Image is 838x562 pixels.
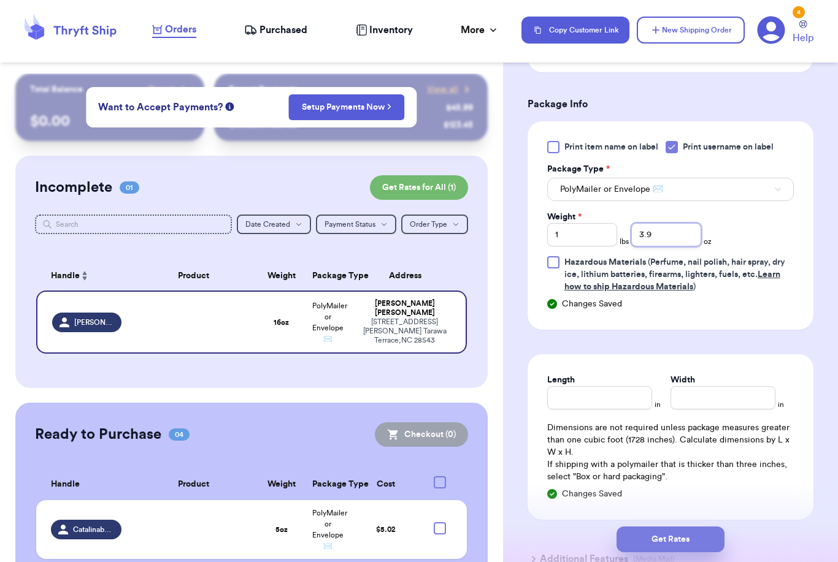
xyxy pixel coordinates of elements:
[683,141,774,153] span: Print username on label
[356,23,413,37] a: Inventory
[528,97,813,112] h3: Package Info
[51,478,80,491] span: Handle
[275,526,288,533] strong: 5 oz
[564,258,785,291] span: (Perfume, nail polish, hair spray, dry ice, lithium batteries, firearms, lighters, fuels, etc. )
[351,469,420,500] th: Cost
[369,23,413,37] span: Inventory
[547,211,582,223] label: Weight
[704,237,712,246] span: oz
[562,488,622,500] span: Changes Saved
[620,237,629,246] span: lbs
[564,141,658,153] span: Print item name on label
[51,270,80,283] span: Handle
[655,400,661,409] span: in
[80,268,90,283] button: Sort ascending
[351,261,467,290] th: Address
[305,469,352,500] th: Package Type
[671,374,695,386] label: Width
[427,83,458,96] span: View all
[74,317,114,327] span: [PERSON_NAME].taylorrrr
[370,175,468,200] button: Get Rates for All (1)
[73,525,114,534] span: Catalinabeserra
[258,261,305,290] th: Weight
[358,299,451,317] div: [PERSON_NAME] [PERSON_NAME]
[560,183,663,196] span: PolyMailer or Envelope ✉️
[521,17,629,44] button: Copy Customer Link
[793,20,813,45] a: Help
[129,261,258,290] th: Product
[148,83,190,96] a: Payout
[793,31,813,45] span: Help
[129,469,258,500] th: Product
[358,317,451,345] div: [STREET_ADDRESS][PERSON_NAME] Tarawa Terrace , NC 28543
[316,215,396,234] button: Payment Status
[35,425,161,444] h2: Ready to Purchase
[375,422,468,447] button: Checkout (0)
[376,526,396,533] span: $ 5.02
[461,23,499,37] div: More
[312,509,347,550] span: PolyMailer or Envelope ✉️
[446,102,473,114] div: $ 45.99
[244,23,307,37] a: Purchased
[259,23,307,37] span: Purchased
[302,101,392,113] a: Setup Payments Now
[547,422,794,483] div: Dimensions are not required unless package measures greater than one cubic foot (1728 inches). Ca...
[312,302,347,343] span: PolyMailer or Envelope ✉️
[401,215,468,234] button: Order Type
[165,22,196,37] span: Orders
[35,178,112,197] h2: Incomplete
[637,17,745,44] button: New Shipping Order
[757,16,785,44] a: 4
[793,6,805,18] div: 4
[547,178,794,201] button: PolyMailer or Envelope ✉️
[98,100,223,115] span: Want to Accept Payments?
[564,258,646,267] span: Hazardous Materials
[274,319,289,326] strong: 16 oz
[245,221,290,228] span: Date Created
[258,469,305,500] th: Weight
[778,400,784,409] span: in
[35,215,232,234] input: Search
[547,458,794,483] p: If shipping with a polymailer that is thicker than three inches, select "Box or hard packaging".
[152,22,196,38] a: Orders
[289,94,405,120] button: Setup Payments Now
[30,112,190,131] p: $ 0.00
[148,83,175,96] span: Payout
[169,428,190,441] span: 04
[325,221,375,228] span: Payment Status
[229,83,297,96] p: Recent Payments
[237,215,311,234] button: Date Created
[562,298,622,310] span: Changes Saved
[410,221,447,228] span: Order Type
[547,374,575,386] label: Length
[120,181,139,194] span: 01
[30,83,83,96] p: Total Balance
[427,83,473,96] a: View all
[444,119,473,131] div: $ 123.45
[617,526,725,552] button: Get Rates
[547,163,610,175] label: Package Type
[305,261,352,290] th: Package Type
